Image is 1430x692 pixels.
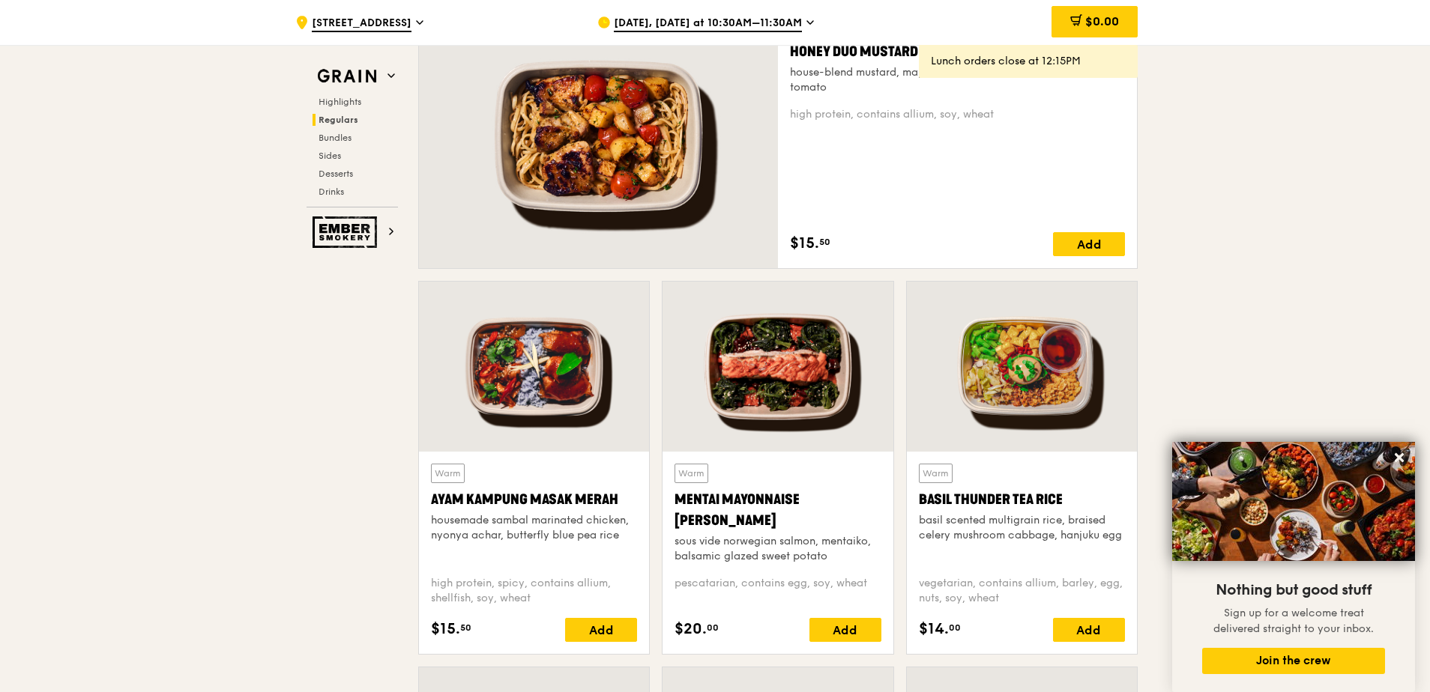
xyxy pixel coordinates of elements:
div: Add [565,618,637,642]
button: Close [1387,446,1411,470]
span: 00 [707,622,719,634]
span: Sign up for a welcome treat delivered straight to your inbox. [1213,607,1374,635]
span: Bundles [319,133,352,143]
span: 50 [819,236,830,248]
div: Add [1053,618,1125,642]
span: 00 [949,622,961,634]
img: DSC07876-Edit02-Large.jpeg [1172,442,1415,561]
span: Highlights [319,97,361,107]
div: Mentai Mayonnaise [PERSON_NAME] [675,489,881,531]
span: $20. [675,618,707,640]
span: [DATE], [DATE] at 10:30AM–11:30AM [614,16,802,32]
span: Sides [319,151,341,161]
div: high protein, contains allium, soy, wheat [790,107,1125,122]
div: Add [1053,232,1125,256]
div: sous vide norwegian salmon, mentaiko, balsamic glazed sweet potato [675,534,881,564]
button: Join the crew [1202,648,1385,674]
div: housemade sambal marinated chicken, nyonya achar, butterfly blue pea rice [431,513,637,543]
div: vegetarian, contains allium, barley, egg, nuts, soy, wheat [919,576,1125,606]
div: Ayam Kampung Masak Merah [431,489,637,510]
div: Honey Duo Mustard Chicken [790,41,1125,62]
div: Warm [919,464,953,483]
span: Drinks [319,186,344,197]
img: Ember Smokery web logo [313,216,381,248]
span: $0.00 [1085,14,1119,28]
span: [STREET_ADDRESS] [312,16,411,32]
div: Warm [675,464,708,483]
span: Desserts [319,169,353,179]
div: Basil Thunder Tea Rice [919,489,1125,510]
div: Lunch orders close at 12:15PM [931,54,1126,69]
div: basil scented multigrain rice, braised celery mushroom cabbage, hanjuku egg [919,513,1125,543]
span: 50 [460,622,471,634]
div: Add [809,618,881,642]
span: $14. [919,618,949,640]
span: $15. [790,232,819,255]
img: Grain web logo [313,63,381,90]
span: $15. [431,618,460,640]
span: Regulars [319,115,358,125]
div: pescatarian, contains egg, soy, wheat [675,576,881,606]
div: Warm [431,464,465,483]
div: house-blend mustard, maple soy baked potato, linguine, cherry tomato [790,65,1125,95]
div: high protein, spicy, contains allium, shellfish, soy, wheat [431,576,637,606]
span: Nothing but good stuff [1216,581,1372,599]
